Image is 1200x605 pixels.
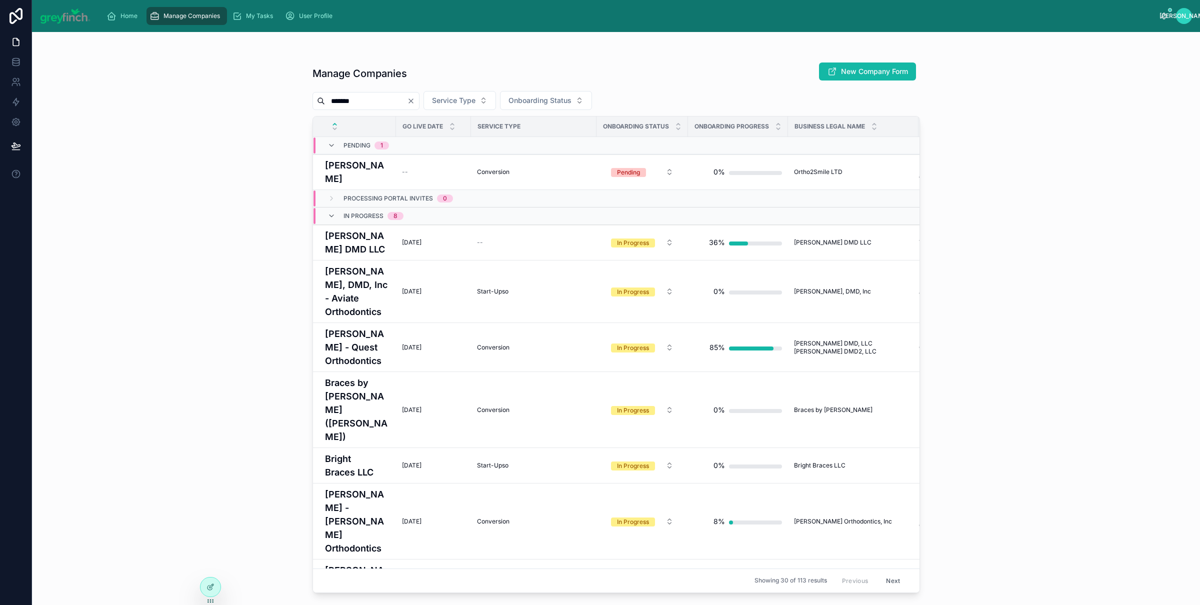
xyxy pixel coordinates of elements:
a: [PERSON_NAME] [325,158,390,185]
span: Showing 30 of 113 results [754,577,827,585]
a: Bright Braces LLC [325,452,390,479]
span: Home [120,12,137,20]
a: [DATE] [402,406,465,414]
a: [DATE] [402,517,465,525]
span: Conversion [477,517,509,525]
img: App logo [40,8,90,24]
span: Business Legal Name [794,122,865,130]
a: [PERSON_NAME] - [PERSON_NAME] Orthodontics [325,487,390,555]
button: Select Button [603,163,681,181]
a: Quest Orthodontics [919,343,989,351]
a: Braces by [PERSON_NAME] ([PERSON_NAME]) [325,376,390,443]
a: Aviate Orthodontics [919,287,989,295]
span: TMJ [US_STATE] [919,238,967,246]
span: [DATE] [402,517,421,525]
a: Milwaukee Orthodontics [919,461,989,469]
span: Ortho2Smile LTD [794,168,842,176]
a: 8% [694,511,782,531]
div: In Progress [617,406,649,415]
a: Select Button [602,400,682,419]
a: 0% [694,281,782,301]
button: Clear [407,97,419,105]
div: In Progress [617,287,649,296]
a: [PERSON_NAME] Orthodontics [919,513,989,529]
a: Select Button [602,282,682,301]
div: 0% [713,400,725,420]
a: TMJ [US_STATE] [919,238,989,246]
button: Select Button [603,456,681,474]
button: Select Button [603,338,681,356]
div: scrollable content [98,5,1160,27]
span: In Progress [343,212,383,220]
button: Next [879,573,907,588]
a: Conversion [477,406,590,414]
button: Select Button [603,512,681,530]
a: [PERSON_NAME], DMD, Inc - Aviate Orthodontics [325,264,390,318]
span: Service Type [477,122,520,130]
span: Onboarding Status [603,122,669,130]
a: Start-Upso [477,461,590,469]
a: Start-Upso [477,287,590,295]
a: [DATE] [402,343,465,351]
div: In Progress [617,343,649,352]
span: -- [402,168,408,176]
button: New Company Form [819,62,916,80]
a: [DATE] [402,461,465,469]
span: Conversion [477,406,509,414]
span: [DATE] [402,287,421,295]
span: Onboarding Progress [694,122,769,130]
div: 36% [709,232,725,252]
a: Ortho2Smile LTD [794,168,912,176]
a: [PERSON_NAME] DMD LLC [794,238,912,246]
button: Select Button [423,91,496,110]
span: Bright Braces LLC [794,461,845,469]
div: In Progress [617,238,649,247]
span: [PERSON_NAME] DMD LLC [794,238,871,246]
span: Conversion [477,343,509,351]
span: Quest Orthodontics [919,343,973,351]
span: [DATE] [402,238,421,246]
a: Select Button [602,512,682,531]
div: Pending [617,168,640,177]
div: 0 [443,194,447,202]
span: [PERSON_NAME] DMD, LLC [PERSON_NAME] DMD2, LLC [794,339,912,355]
span: Go Live Date [402,122,443,130]
a: 0% [694,400,782,420]
a: Select Button [602,162,682,181]
span: [PERSON_NAME], DMD, Inc [794,287,871,295]
a: [PERSON_NAME] DMD LLC [325,229,390,256]
span: Braces by [PERSON_NAME] [794,406,872,414]
a: Bright Braces LLC [794,461,912,469]
span: My Tasks [246,12,273,20]
span: Pending [343,141,370,149]
h1: Manage Companies [312,66,407,80]
span: Premier Orthodontics and Dental Specialists [919,164,989,180]
span: [PERSON_NAME] Orthodontics, Inc [794,517,892,525]
div: 85% [709,337,725,357]
button: Select Button [603,233,681,251]
a: Braces by [PERSON_NAME] [919,402,989,418]
span: Start-Upso [477,461,508,469]
a: Conversion [477,343,590,351]
a: Select Button [602,338,682,357]
span: User Profile [299,12,332,20]
a: Conversion [477,168,590,176]
button: Select Button [500,91,592,110]
a: 85% [694,337,782,357]
div: 0% [713,162,725,182]
span: [DATE] [402,343,421,351]
a: 0% [694,455,782,475]
a: [PERSON_NAME], DMD, Inc [794,287,912,295]
a: Conversion [477,517,590,525]
a: Select Button [602,233,682,252]
span: New Company Form [841,66,908,76]
span: Conversion [477,168,509,176]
